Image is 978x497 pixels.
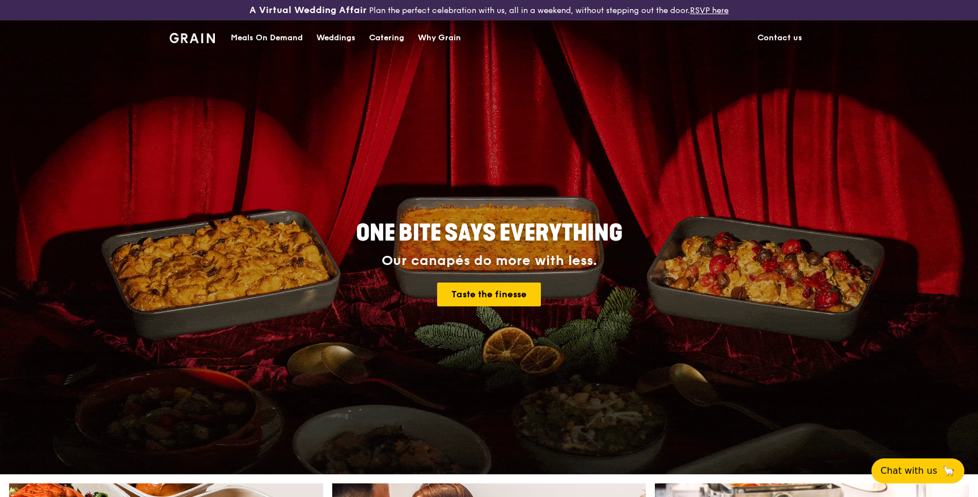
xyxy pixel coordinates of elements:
[942,464,955,478] span: 🦙
[751,21,809,55] a: Contact us
[163,5,815,16] div: Plan the perfect celebration with us, all in a weekend, without stepping out the door.
[411,21,468,55] a: Why Grain
[231,21,303,55] div: Meals On Demand
[880,464,937,478] span: Chat with us
[871,458,964,483] button: Chat with us🦙
[316,21,355,55] div: Weddings
[437,283,541,306] a: Taste the finesse
[285,253,693,269] div: Our canapés do more with less.
[249,5,367,16] h3: A Virtual Wedding Affair
[418,21,461,55] div: Why Grain
[310,21,362,55] a: Weddings
[362,21,411,55] a: Catering
[369,21,404,55] div: Catering
[690,6,729,15] a: RSVP here
[170,33,215,43] img: Grain
[170,20,215,54] a: GrainGrain
[356,220,623,247] span: ONE BITE SAYS EVERYTHING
